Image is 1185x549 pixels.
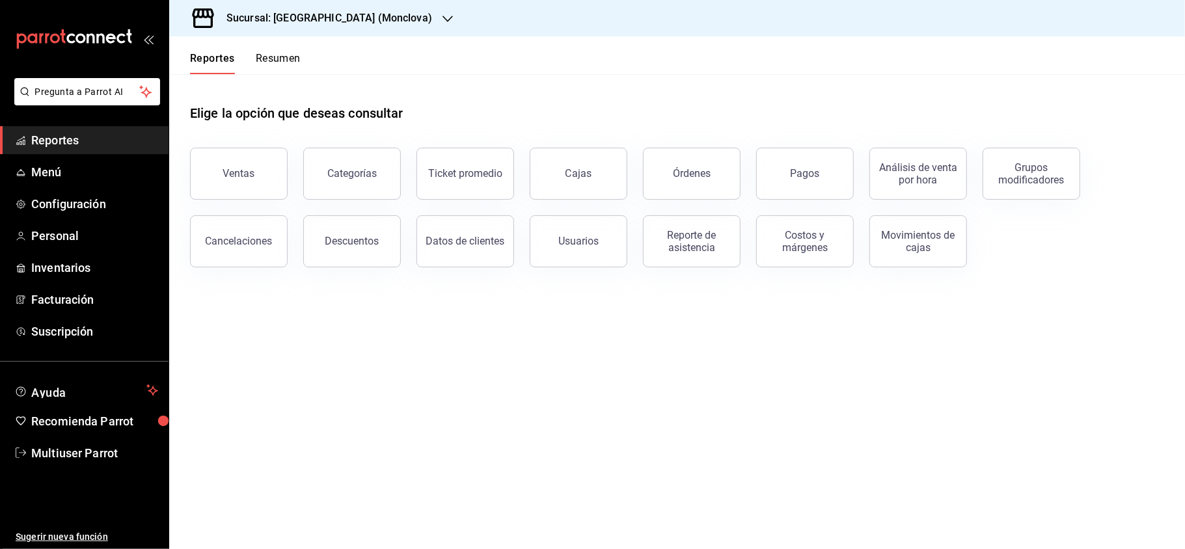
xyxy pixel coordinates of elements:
[190,52,235,74] button: Reportes
[31,259,158,276] span: Inventarios
[426,235,505,247] div: Datos de clientes
[31,163,158,181] span: Menú
[983,148,1080,200] button: Grupos modificadores
[643,148,741,200] button: Órdenes
[416,148,514,200] button: Ticket promedio
[643,215,741,267] button: Reporte de asistencia
[558,235,599,247] div: Usuarios
[31,195,158,213] span: Configuración
[190,215,288,267] button: Cancelaciones
[565,166,592,181] div: Cajas
[416,215,514,267] button: Datos de clientes
[14,78,160,105] button: Pregunta a Parrot AI
[428,167,502,180] div: Ticket promedio
[765,229,845,254] div: Costos y márgenes
[190,103,403,123] h1: Elige la opción que deseas consultar
[190,52,301,74] div: navigation tabs
[327,167,377,180] div: Categorías
[31,227,158,245] span: Personal
[35,85,140,99] span: Pregunta a Parrot AI
[869,148,967,200] button: Análisis de venta por hora
[530,148,627,200] a: Cajas
[256,52,301,74] button: Resumen
[223,167,255,180] div: Ventas
[303,148,401,200] button: Categorías
[756,148,854,200] button: Pagos
[31,444,158,462] span: Multiuser Parrot
[303,215,401,267] button: Descuentos
[31,131,158,149] span: Reportes
[756,215,854,267] button: Costos y márgenes
[530,215,627,267] button: Usuarios
[9,94,160,108] a: Pregunta a Parrot AI
[31,323,158,340] span: Suscripción
[190,148,288,200] button: Ventas
[878,229,959,254] div: Movimientos de cajas
[673,167,711,180] div: Órdenes
[31,382,141,398] span: Ayuda
[31,412,158,430] span: Recomienda Parrot
[878,161,959,186] div: Análisis de venta por hora
[991,161,1072,186] div: Grupos modificadores
[216,10,432,26] h3: Sucursal: [GEOGRAPHIC_DATA] (Monclova)
[143,34,154,44] button: open_drawer_menu
[31,291,158,308] span: Facturación
[651,229,732,254] div: Reporte de asistencia
[791,167,820,180] div: Pagos
[869,215,967,267] button: Movimientos de cajas
[16,530,158,544] span: Sugerir nueva función
[206,235,273,247] div: Cancelaciones
[325,235,379,247] div: Descuentos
